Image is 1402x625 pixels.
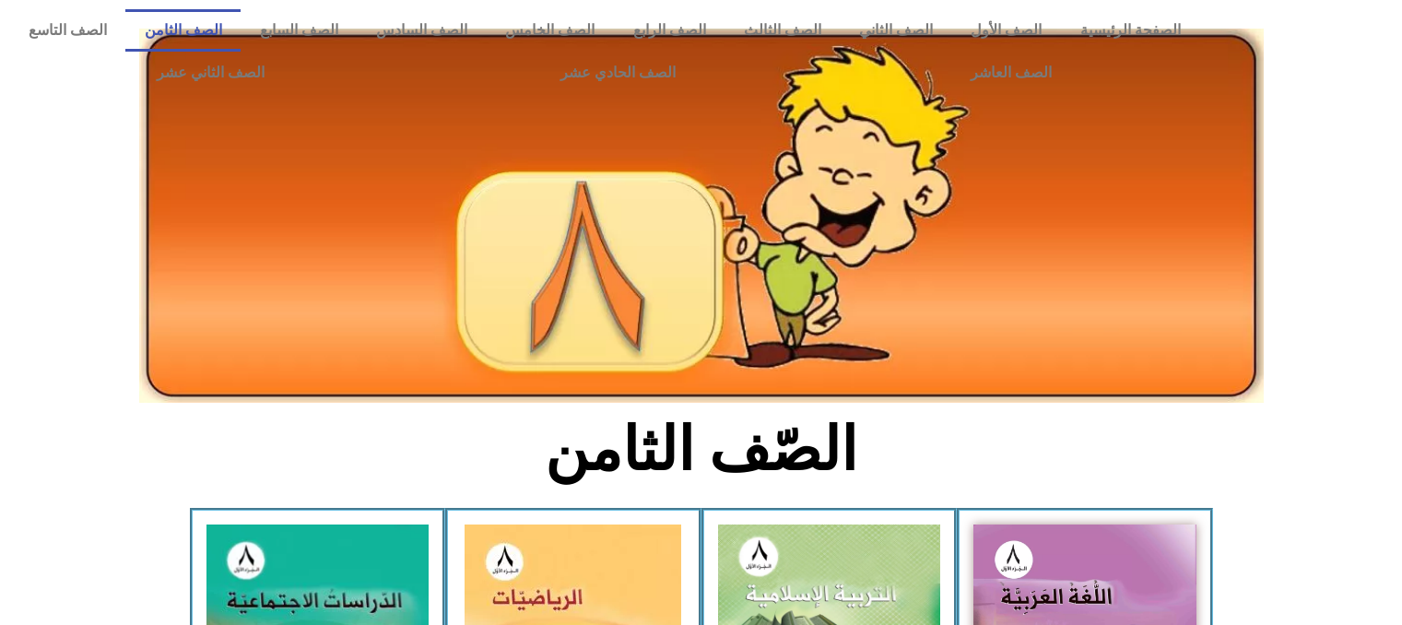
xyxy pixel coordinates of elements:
[725,9,840,52] a: الصف الثالث
[487,9,614,52] a: الصف الخامس
[358,9,487,52] a: الصف السادس
[840,9,951,52] a: الصف الثاني
[125,9,241,52] a: الصف الثامن
[241,9,357,52] a: الصف السابع
[412,52,822,94] a: الصف الحادي عشر
[9,52,412,94] a: الصف الثاني عشر
[1061,9,1199,52] a: الصفحة الرئيسية
[823,52,1199,94] a: الصف العاشر
[396,414,1006,486] h2: الصّف الثامن
[9,9,125,52] a: الصف التاسع
[614,9,725,52] a: الصف الرابع
[952,9,1061,52] a: الصف الأول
